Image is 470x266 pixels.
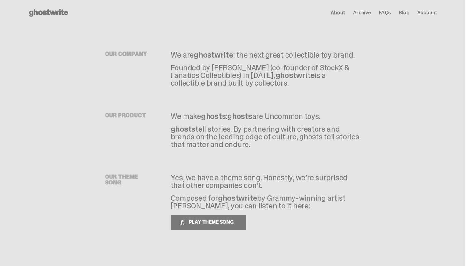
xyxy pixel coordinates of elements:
span: ghosts [171,124,196,134]
h5: OUR PRODUCT [105,113,156,118]
p: We make are Uncommon toys. [171,113,361,120]
span: ghostwrite [276,70,315,80]
p: Composed for by Grammy-winning artist [PERSON_NAME], you can listen to it here: [171,194,361,215]
a: About [331,10,345,15]
h5: OUR COMPANY [105,51,156,57]
span: ghostwrite [218,193,257,203]
p: Yes, we have a theme song. Honestly, we’re surprised that other companies don’t. [171,174,361,189]
button: PLAY THEME SONG [171,215,246,230]
h5: OUR THEME SONG [105,174,156,185]
span: ghosts [227,111,252,121]
span: ghostwrite [194,50,233,60]
p: tell stories. By partnering with creators and brands on the leading edge of culture, ghosts tell ... [171,125,361,148]
p: Founded by [PERSON_NAME] (co-founder of StockX & Fanatics Collectibles) in [DATE], is a collectib... [171,64,361,87]
a: Archive [353,10,371,15]
a: FAQs [379,10,391,15]
span: PLAY THEME SONG [186,219,238,225]
a: Account [417,10,437,15]
a: Blog [399,10,409,15]
p: We are : the next great collectible toy brand. [171,51,361,59]
span: ghosts: [201,111,227,121]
